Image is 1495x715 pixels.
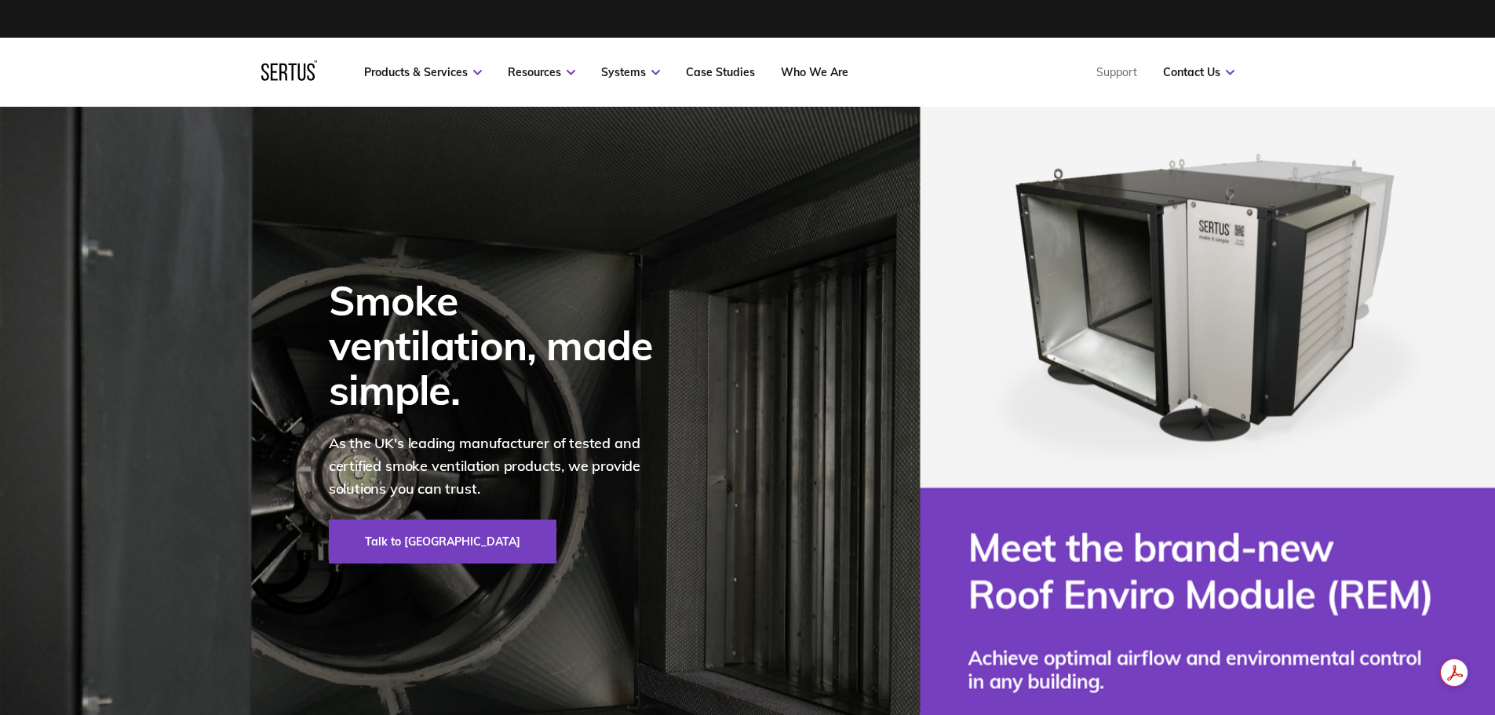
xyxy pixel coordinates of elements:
[601,65,660,79] a: Systems
[1163,65,1234,79] a: Contact Us
[1417,640,1495,715] iframe: Chat Widget
[686,65,755,79] a: Case Studies
[508,65,575,79] a: Resources
[329,278,674,413] div: Smoke ventilation, made simple.
[329,432,674,500] p: As the UK's leading manufacturer of tested and certified smoke ventilation products, we provide s...
[781,65,848,79] a: Who We Are
[364,65,482,79] a: Products & Services
[329,520,556,564] a: Talk to [GEOGRAPHIC_DATA]
[1096,65,1137,79] a: Support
